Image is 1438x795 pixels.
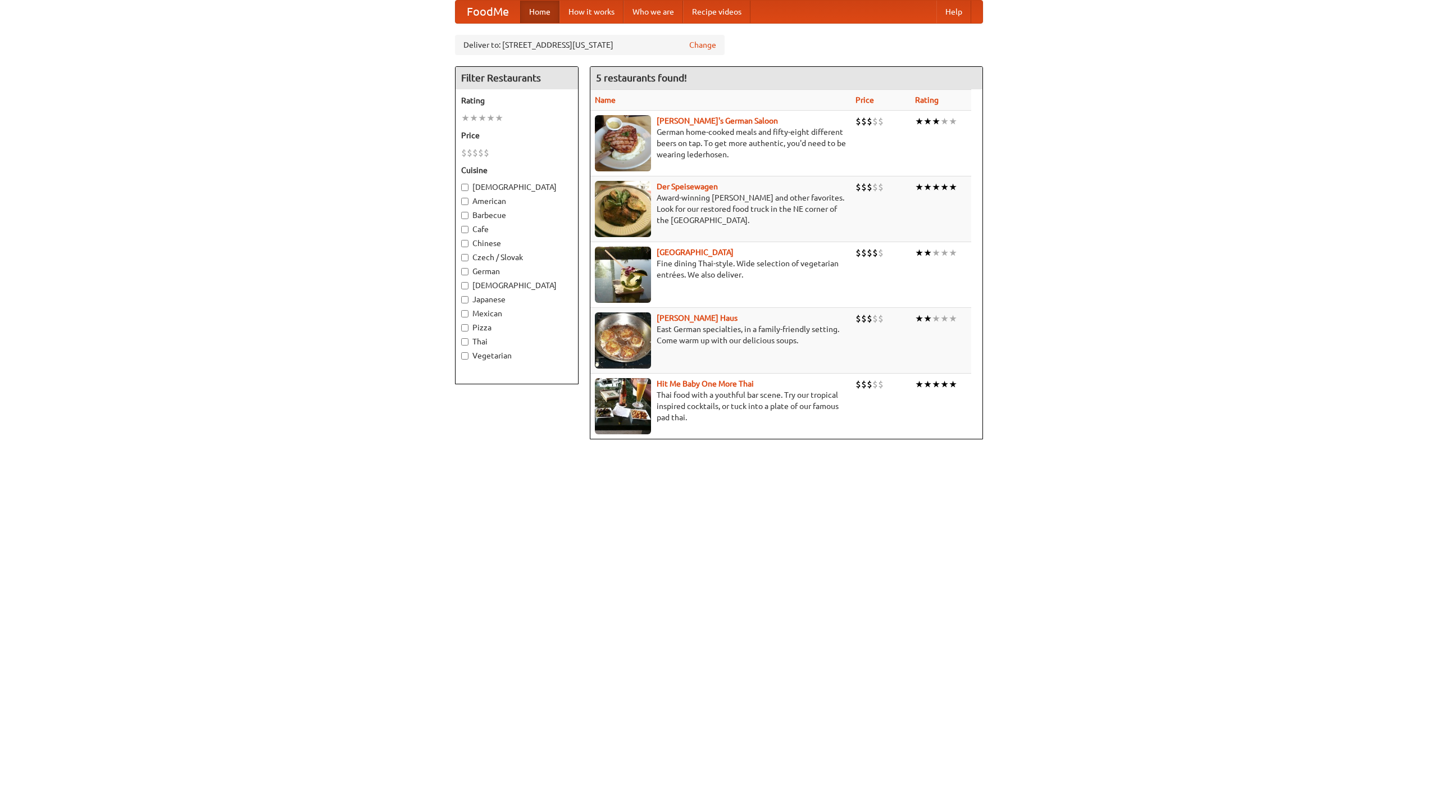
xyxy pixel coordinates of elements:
li: ★ [486,112,495,124]
li: $ [855,115,861,128]
li: ★ [478,112,486,124]
a: How it works [559,1,624,23]
a: Name [595,96,616,105]
p: Award-winning [PERSON_NAME] and other favorites. Look for our restored food truck in the NE corne... [595,192,847,226]
li: ★ [949,115,957,128]
input: Pizza [461,324,468,331]
li: ★ [940,312,949,325]
li: ★ [932,247,940,259]
li: $ [855,378,861,390]
li: ★ [932,115,940,128]
label: Barbecue [461,210,572,221]
li: ★ [940,378,949,390]
a: Change [689,39,716,51]
p: Fine dining Thai-style. Wide selection of vegetarian entrées. We also deliver. [595,258,847,280]
li: $ [855,312,861,325]
label: [DEMOGRAPHIC_DATA] [461,280,572,291]
h5: Rating [461,95,572,106]
label: Vegetarian [461,350,572,361]
li: $ [867,247,872,259]
label: Chinese [461,238,572,249]
h5: Cuisine [461,165,572,176]
li: $ [861,115,867,128]
a: [PERSON_NAME]'s German Saloon [657,116,778,125]
a: Home [520,1,559,23]
a: Recipe videos [683,1,750,23]
input: Cafe [461,226,468,233]
li: $ [867,312,872,325]
a: Rating [915,96,939,105]
li: $ [878,378,884,390]
input: Czech / Slovak [461,254,468,261]
a: Hit Me Baby One More Thai [657,379,754,388]
li: ★ [949,312,957,325]
li: ★ [949,247,957,259]
img: satay.jpg [595,247,651,303]
li: ★ [923,181,932,193]
li: ★ [940,247,949,259]
label: Thai [461,336,572,347]
label: Japanese [461,294,572,305]
img: babythai.jpg [595,378,651,434]
input: Thai [461,338,468,346]
li: ★ [915,312,923,325]
img: kohlhaus.jpg [595,312,651,369]
img: esthers.jpg [595,115,651,171]
input: [DEMOGRAPHIC_DATA] [461,282,468,289]
input: [DEMOGRAPHIC_DATA] [461,184,468,191]
li: ★ [923,378,932,390]
li: $ [472,147,478,159]
li: $ [461,147,467,159]
a: [PERSON_NAME] Haus [657,314,738,322]
li: ★ [470,112,478,124]
label: American [461,196,572,207]
input: German [461,268,468,275]
li: ★ [915,181,923,193]
li: $ [855,247,861,259]
li: $ [872,181,878,193]
li: $ [861,312,867,325]
input: Japanese [461,296,468,303]
a: Price [855,96,874,105]
li: ★ [915,378,923,390]
input: Barbecue [461,212,468,219]
li: ★ [940,115,949,128]
p: German home-cooked meals and fifty-eight different beers on tap. To get more authentic, you'd nee... [595,126,847,160]
input: Chinese [461,240,468,247]
li: $ [484,147,489,159]
li: ★ [949,378,957,390]
label: [DEMOGRAPHIC_DATA] [461,181,572,193]
a: Der Speisewagen [657,182,718,191]
li: $ [867,378,872,390]
a: Help [936,1,971,23]
li: $ [467,147,472,159]
li: $ [855,181,861,193]
li: ★ [923,312,932,325]
a: FoodMe [456,1,520,23]
li: $ [872,115,878,128]
a: [GEOGRAPHIC_DATA] [657,248,734,257]
label: German [461,266,572,277]
input: Vegetarian [461,352,468,360]
p: Thai food with a youthful bar scene. Try our tropical inspired cocktails, or tuck into a plate of... [595,389,847,423]
li: $ [861,181,867,193]
li: $ [878,247,884,259]
li: ★ [495,112,503,124]
label: Pizza [461,322,572,333]
input: American [461,198,468,205]
li: ★ [949,181,957,193]
li: $ [861,247,867,259]
h4: Filter Restaurants [456,67,578,89]
li: ★ [461,112,470,124]
li: ★ [932,378,940,390]
label: Czech / Slovak [461,252,572,263]
label: Cafe [461,224,572,235]
li: ★ [932,312,940,325]
ng-pluralize: 5 restaurants found! [596,72,687,83]
li: $ [872,378,878,390]
li: ★ [932,181,940,193]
